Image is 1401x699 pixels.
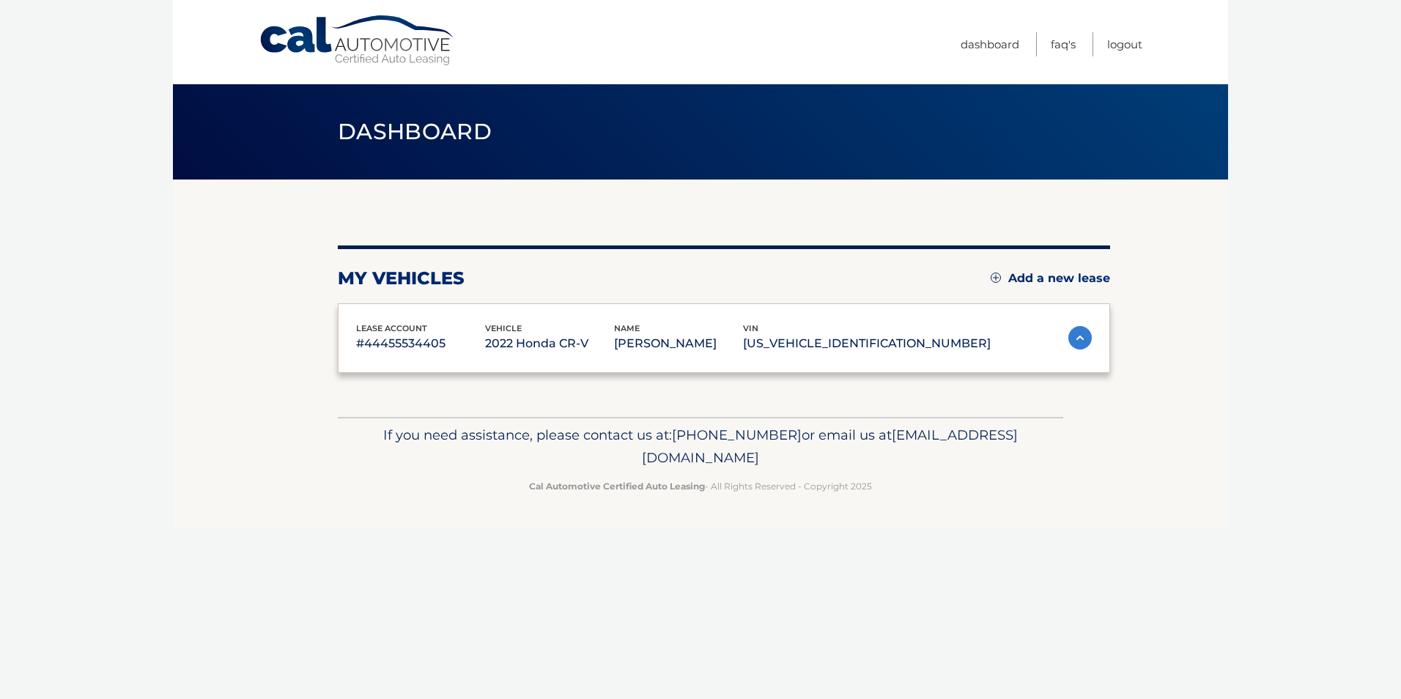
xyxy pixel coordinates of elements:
a: Dashboard [961,32,1019,56]
img: accordion-active.svg [1068,326,1092,349]
p: [US_VEHICLE_IDENTIFICATION_NUMBER] [743,333,991,354]
img: add.svg [991,273,1001,283]
span: lease account [356,323,427,333]
p: [PERSON_NAME] [614,333,743,354]
span: name [614,323,640,333]
span: vehicle [485,323,522,333]
p: - All Rights Reserved - Copyright 2025 [347,478,1054,494]
h2: my vehicles [338,267,465,289]
a: Add a new lease [991,271,1110,286]
a: Logout [1107,32,1142,56]
p: If you need assistance, please contact us at: or email us at [347,424,1054,470]
a: FAQ's [1051,32,1076,56]
a: Cal Automotive [259,15,456,67]
span: Dashboard [338,118,492,145]
span: [PHONE_NUMBER] [672,426,802,443]
p: 2022 Honda CR-V [485,333,614,354]
span: vin [743,323,758,333]
p: #44455534405 [356,333,485,354]
strong: Cal Automotive Certified Auto Leasing [529,481,705,492]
